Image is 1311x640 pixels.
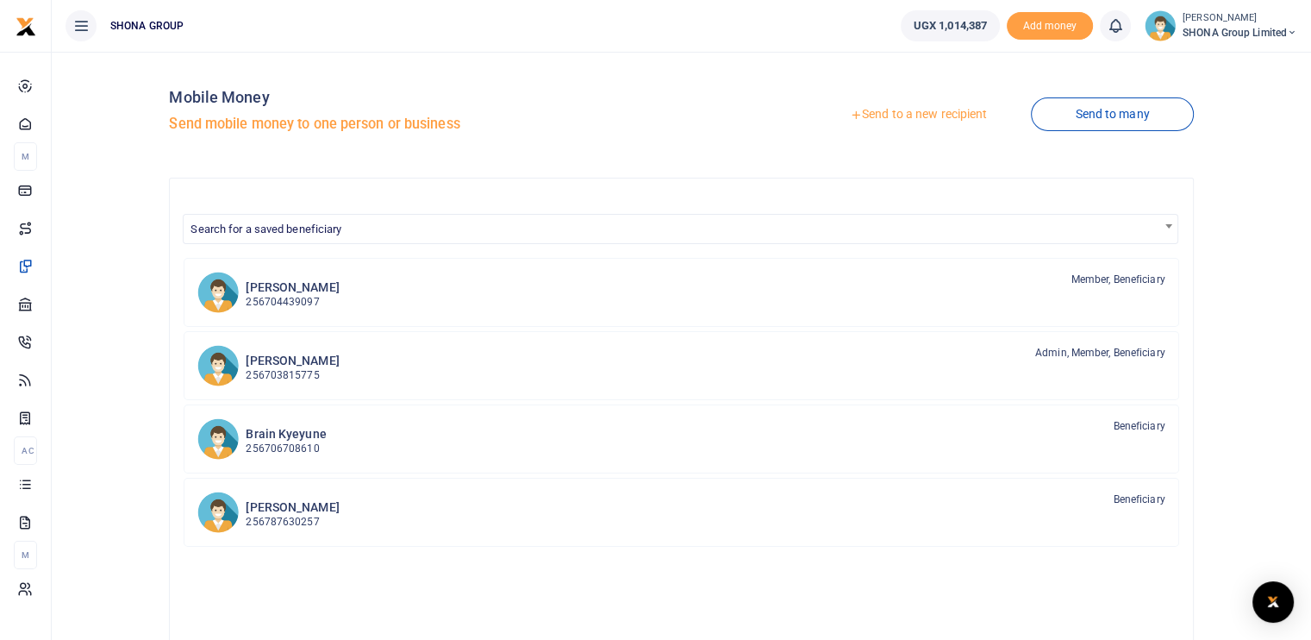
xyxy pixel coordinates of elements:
[1035,345,1165,361] span: Admin, Member, Beneficiary
[1113,418,1164,434] span: Beneficiary
[184,331,1178,400] a: JN [PERSON_NAME] 256703815775 Admin, Member, Beneficiary
[16,16,36,37] img: logo-small
[190,223,341,235] span: Search for a saved beneficiary
[184,478,1178,547] a: AT [PERSON_NAME] 256787630257 Beneficiary
[1183,25,1297,41] span: SHONA Group Limited
[894,10,1007,41] li: Wallet ballance
[901,10,1000,41] a: UGX 1,014,387
[16,19,36,32] a: logo-small logo-large logo-large
[246,367,339,384] p: 256703815775
[246,427,326,442] h6: Brain Kyeyune
[806,99,1031,130] a: Send to a new recipient
[1007,12,1093,41] span: Add money
[246,514,339,530] p: 256787630257
[184,405,1178,474] a: BK Brain Kyeyune 256706708610 Beneficiary
[1007,18,1093,31] a: Add money
[169,116,674,133] h5: Send mobile money to one person or business
[197,418,239,460] img: BK
[1145,10,1297,41] a: profile-user [PERSON_NAME] SHONA Group Limited
[1031,97,1193,131] a: Send to many
[14,436,37,465] li: Ac
[183,214,1177,244] span: Search for a saved beneficiary
[1071,272,1165,287] span: Member, Beneficiary
[1183,11,1297,26] small: [PERSON_NAME]
[197,492,239,533] img: AT
[197,345,239,386] img: JN
[14,142,37,171] li: M
[169,88,674,107] h4: Mobile Money
[246,354,339,368] h6: [PERSON_NAME]
[197,272,239,313] img: BK
[103,18,190,34] span: SHONA GROUP
[246,500,339,515] h6: [PERSON_NAME]
[14,541,37,569] li: M
[246,294,339,311] p: 256704439097
[1007,12,1093,41] li: Toup your wallet
[914,17,987,35] span: UGX 1,014,387
[246,280,339,295] h6: [PERSON_NAME]
[184,258,1178,327] a: BK [PERSON_NAME] 256704439097 Member, Beneficiary
[1252,581,1294,623] div: Open Intercom Messenger
[246,441,326,457] p: 256706708610
[1113,492,1164,507] span: Beneficiary
[1145,10,1176,41] img: profile-user
[184,215,1177,242] span: Search for a saved beneficiary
